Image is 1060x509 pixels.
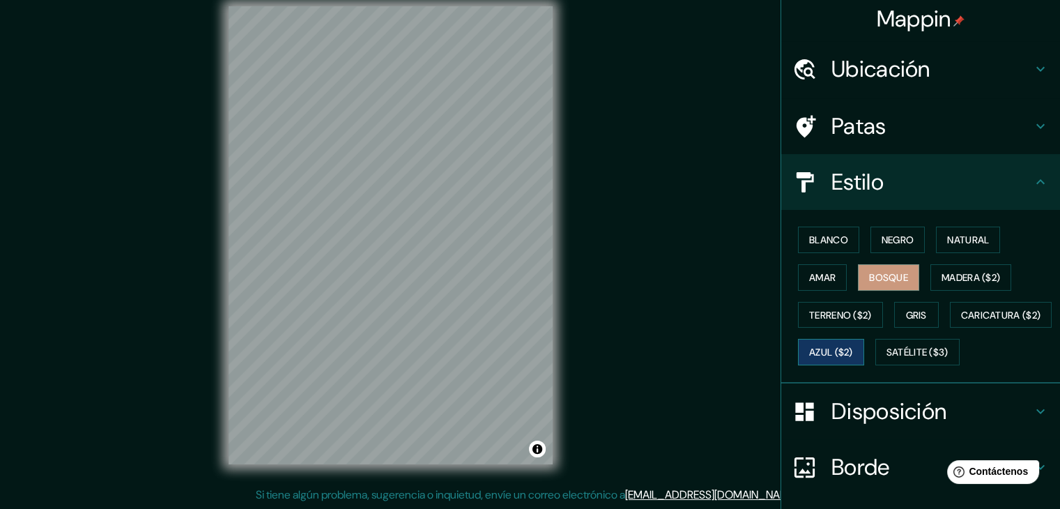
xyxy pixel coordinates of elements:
div: Patas [781,98,1060,154]
button: Azul ($2) [798,339,864,365]
font: Mappin [877,4,951,33]
button: Bosque [858,264,919,291]
canvas: Mapa [229,6,553,464]
iframe: Lanzador de widgets de ayuda [936,455,1045,494]
button: Natural [936,227,1000,253]
div: Borde [781,439,1060,495]
img: pin-icon.png [953,15,965,26]
button: Gris [894,302,939,328]
a: [EMAIL_ADDRESS][DOMAIN_NAME] [625,487,797,502]
font: Natural [947,234,989,246]
font: Disposición [831,397,946,426]
font: Patas [831,112,886,141]
button: Activar o desactivar atribución [529,441,546,457]
font: Ubicación [831,54,930,84]
font: Madera ($2) [942,271,1000,284]
font: Estilo [831,167,884,197]
font: Azul ($2) [809,347,853,359]
font: Negro [882,234,914,246]
font: Borde [831,453,890,482]
button: Amar [798,264,847,291]
button: Madera ($2) [930,264,1011,291]
font: Terreno ($2) [809,309,872,321]
font: Blanco [809,234,848,246]
button: Caricatura ($2) [950,302,1052,328]
button: Blanco [798,227,859,253]
div: Estilo [781,154,1060,210]
font: Caricatura ($2) [961,309,1041,321]
font: Amar [809,271,836,284]
font: Bosque [869,271,908,284]
button: Satélite ($3) [875,339,960,365]
button: Negro [870,227,925,253]
font: Si tiene algún problema, sugerencia o inquietud, envíe un correo electrónico a [256,487,625,502]
button: Terreno ($2) [798,302,883,328]
div: Ubicación [781,41,1060,97]
font: Gris [906,309,927,321]
div: Disposición [781,383,1060,439]
font: Satélite ($3) [886,347,948,359]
